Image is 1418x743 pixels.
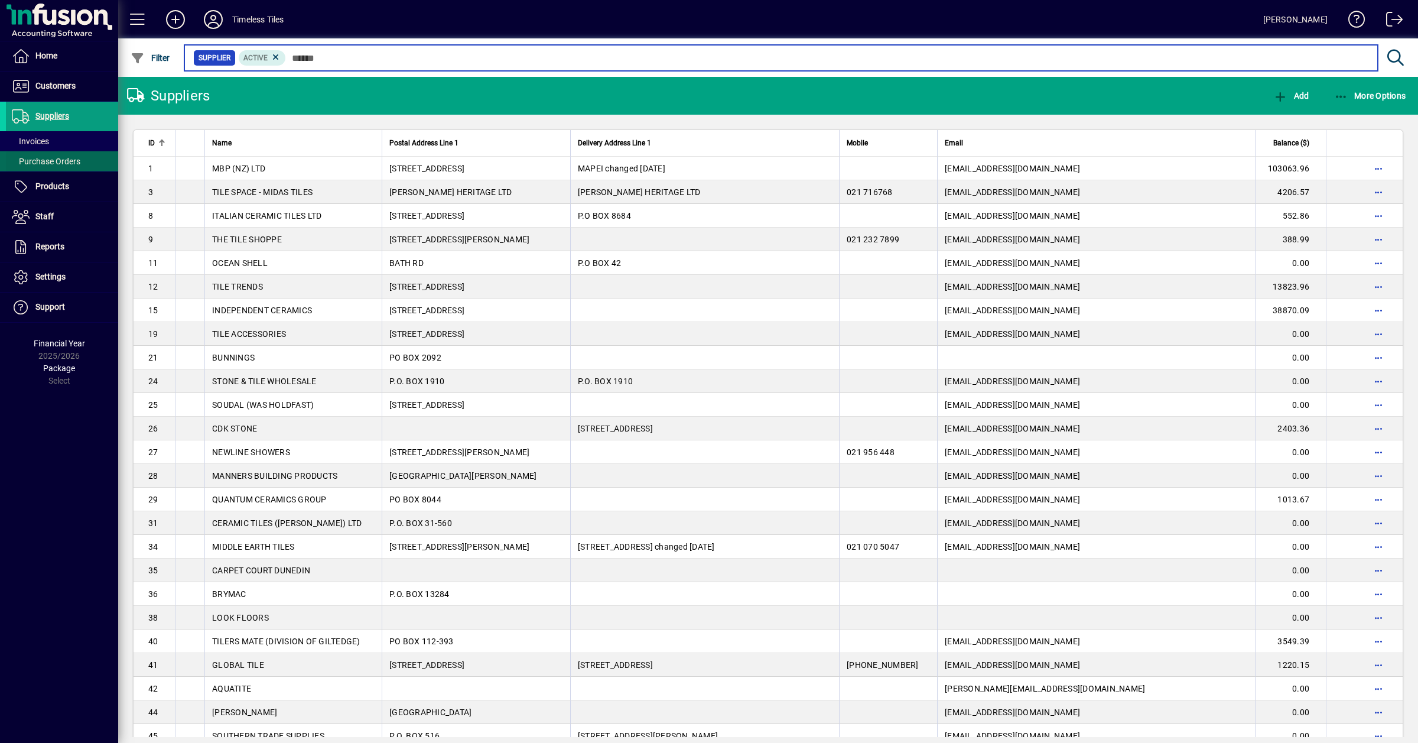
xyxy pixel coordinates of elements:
[148,377,158,386] span: 24
[43,364,75,373] span: Package
[157,9,194,30] button: Add
[212,471,337,481] span: MANNERS BUILDING PRODUCTS
[35,302,65,312] span: Support
[212,353,255,362] span: BUNNINGS
[389,471,537,481] span: [GEOGRAPHIC_DATA][PERSON_NAME]
[1255,393,1326,417] td: 0.00
[148,471,158,481] span: 28
[389,518,452,528] span: P.O. BOX 31-560
[389,377,444,386] span: P.O. BOX 1910
[6,172,118,202] a: Products
[6,151,118,171] a: Purchase Orders
[148,282,158,291] span: 12
[148,518,158,528] span: 31
[35,272,66,281] span: Settings
[389,329,464,339] span: [STREET_ADDRESS]
[1255,440,1326,464] td: 0.00
[945,377,1080,386] span: [EMAIL_ADDRESS][DOMAIN_NAME]
[847,660,919,670] span: [PHONE_NUMBER]
[578,731,718,741] span: [STREET_ADDRESS][PERSON_NAME]
[6,232,118,262] a: Reports
[212,447,290,457] span: NEWLINE SHOWERS
[1255,511,1326,535] td: 0.00
[212,164,265,173] span: MBP (NZ) LTD
[945,258,1080,268] span: [EMAIL_ADDRESS][DOMAIN_NAME]
[1331,85,1409,106] button: More Options
[945,329,1080,339] span: [EMAIL_ADDRESS][DOMAIN_NAME]
[945,424,1080,433] span: [EMAIL_ADDRESS][DOMAIN_NAME]
[148,137,155,150] span: ID
[1369,206,1388,225] button: More options
[847,137,930,150] div: Mobile
[1270,85,1312,106] button: Add
[389,495,441,504] span: PO BOX 8044
[128,47,173,69] button: Filter
[1369,490,1388,509] button: More options
[212,637,360,646] span: TILERS MATE (DIVISION OF GILTEDGE)
[1369,230,1388,249] button: More options
[212,282,263,291] span: TILE TRENDS
[1255,275,1326,299] td: 13823.96
[847,542,899,551] span: 021 070 5047
[847,447,895,457] span: 021 956 448
[148,613,158,622] span: 38
[1377,2,1403,41] a: Logout
[1273,137,1309,150] span: Balance ($)
[148,400,158,410] span: 25
[212,329,286,339] span: TILE ACCESSORIES
[389,137,458,150] span: Postal Address Line 1
[1263,10,1328,29] div: [PERSON_NAME]
[148,329,158,339] span: 19
[199,52,230,64] span: Supplier
[389,306,464,315] span: [STREET_ADDRESS]
[389,637,454,646] span: PO BOX 112-393
[1255,630,1326,653] td: 3549.39
[389,353,441,362] span: PO BOX 2092
[945,187,1080,197] span: [EMAIL_ADDRESS][DOMAIN_NAME]
[148,211,153,220] span: 8
[945,282,1080,291] span: [EMAIL_ADDRESS][DOMAIN_NAME]
[578,377,633,386] span: P.O. BOX 1910
[1263,137,1320,150] div: Balance ($)
[148,495,158,504] span: 29
[1369,348,1388,367] button: More options
[1255,369,1326,393] td: 0.00
[1255,228,1326,251] td: 388.99
[389,731,440,741] span: P.O. BOX 516
[6,293,118,322] a: Support
[212,187,313,197] span: TILE SPACE - MIDAS TILES
[1369,277,1388,296] button: More options
[578,258,622,268] span: P.O BOX 42
[1369,703,1388,722] button: More options
[389,187,512,197] span: [PERSON_NAME] HERITAGE LTD
[148,566,158,575] span: 35
[389,708,471,717] span: [GEOGRAPHIC_DATA]
[35,111,69,121] span: Suppliers
[945,447,1080,457] span: [EMAIL_ADDRESS][DOMAIN_NAME]
[212,137,375,150] div: Name
[131,53,170,63] span: Filter
[1255,653,1326,677] td: 1220.15
[35,212,54,221] span: Staff
[148,447,158,457] span: 27
[1369,466,1388,485] button: More options
[389,211,464,220] span: [STREET_ADDRESS]
[212,684,251,693] span: AQUATITE
[1255,346,1326,369] td: 0.00
[212,518,362,528] span: CERAMIC TILES ([PERSON_NAME]) LTD
[578,424,653,433] span: [STREET_ADDRESS]
[1255,180,1326,204] td: 4206.57
[148,258,158,268] span: 11
[6,262,118,292] a: Settings
[6,202,118,232] a: Staff
[945,471,1080,481] span: [EMAIL_ADDRESS][DOMAIN_NAME]
[148,353,158,362] span: 21
[847,137,868,150] span: Mobile
[1334,91,1406,100] span: More Options
[1255,417,1326,440] td: 2403.36
[945,137,963,150] span: Email
[389,589,450,599] span: P.O. BOX 13284
[212,235,282,244] span: THE TILE SHOPPE
[578,137,651,150] span: Delivery Address Line 1
[1255,488,1326,511] td: 1013.67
